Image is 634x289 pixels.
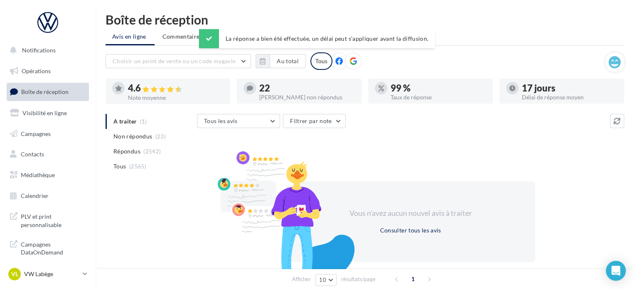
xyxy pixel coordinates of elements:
span: résultats/page [341,275,376,283]
span: (2565) [129,163,147,170]
a: Visibilité en ligne [5,104,91,122]
div: 17 jours [522,84,617,93]
a: Contacts [5,146,91,163]
span: Contacts [21,151,44,158]
span: Boîte de réception [21,88,69,95]
div: 99 % [391,84,486,93]
button: Au total [256,54,306,68]
span: Campagnes DataOnDemand [21,239,86,257]
div: Taux de réponse [391,94,486,100]
a: Campagnes DataOnDemand [5,235,91,260]
button: Tous les avis [197,114,280,128]
span: 10 [319,277,326,283]
p: VW Labège [24,270,79,278]
span: VL [11,270,18,278]
a: PLV et print personnalisable [5,207,91,232]
span: Visibilité en ligne [22,109,67,116]
span: Non répondus [113,132,152,141]
a: Opérations [5,62,91,80]
div: Délai de réponse moyen [522,94,617,100]
a: Campagnes [5,125,91,143]
button: Notifications [5,42,87,59]
a: VL VW Labège [7,266,89,282]
span: Calendrier [21,192,49,199]
span: 1 [406,272,420,286]
div: Open Intercom Messenger [606,261,626,281]
span: Afficher [292,275,311,283]
button: Choisir un point de vente ou un code magasin [106,54,251,68]
span: Campagnes [21,130,51,137]
span: Tous les avis [204,117,238,124]
div: Boîte de réception [106,13,624,26]
span: Commentaires [162,32,202,41]
div: Tous [310,52,332,70]
span: (23) [155,133,166,140]
button: Au total [270,54,306,68]
button: Filtrer par note [283,114,346,128]
button: 10 [315,274,337,286]
span: Opérations [22,67,51,74]
span: Notifications [22,47,56,54]
div: 22 [259,84,355,93]
span: Choisir un point de vente ou un code magasin [113,57,236,64]
a: Boîte de réception [5,83,91,101]
div: 4.6 [128,84,224,93]
a: Calendrier [5,187,91,205]
span: PLV et print personnalisable [21,211,86,229]
span: (2542) [143,148,161,155]
div: La réponse a bien été effectuée, un délai peut s’appliquer avant la diffusion. [199,29,435,48]
span: Répondus [113,147,140,156]
div: Note moyenne [128,95,224,101]
span: Tous [113,162,126,170]
button: Consulter tous les avis [376,225,444,235]
span: Médiathèque [21,171,55,178]
div: Vous n'avez aucun nouvel avis à traiter [339,208,482,219]
a: Médiathèque [5,166,91,184]
div: [PERSON_NAME] non répondus [259,94,355,100]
